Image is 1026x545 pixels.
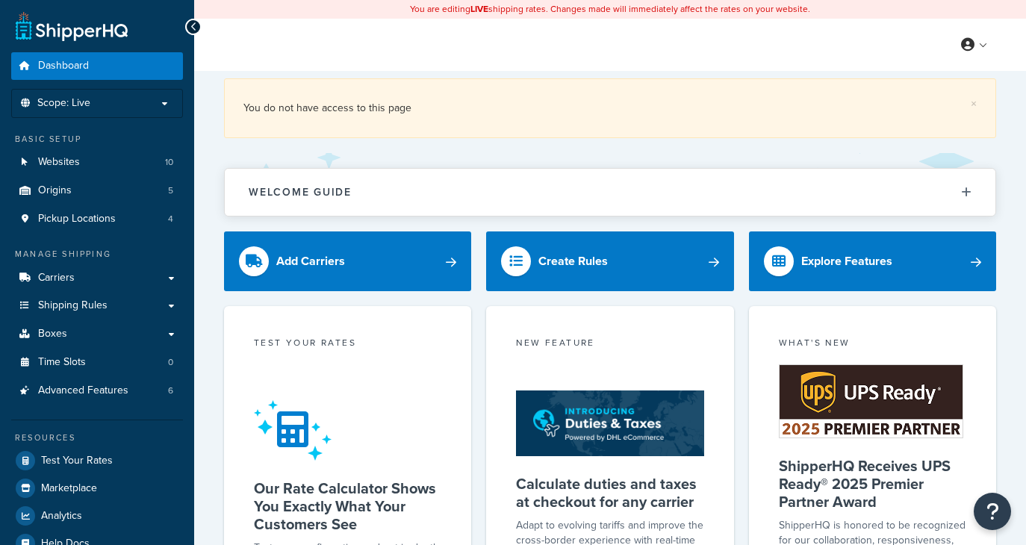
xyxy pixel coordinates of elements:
div: New Feature [516,336,703,353]
a: Marketplace [11,475,183,502]
span: Time Slots [38,356,86,369]
a: Advanced Features6 [11,377,183,405]
span: Websites [38,156,80,169]
span: Test Your Rates [41,455,113,467]
span: 6 [168,384,173,397]
a: Boxes [11,320,183,348]
li: Websites [11,149,183,176]
span: 10 [165,156,173,169]
a: Shipping Rules [11,292,183,320]
div: Manage Shipping [11,248,183,261]
a: Carriers [11,264,183,292]
div: Test your rates [254,336,441,353]
a: Explore Features [749,231,996,291]
span: Pickup Locations [38,213,116,225]
h2: Welcome Guide [249,187,352,198]
a: Pickup Locations4 [11,205,183,233]
span: 4 [168,213,173,225]
a: Add Carriers [224,231,471,291]
a: Origins5 [11,177,183,205]
li: Advanced Features [11,377,183,405]
a: Analytics [11,502,183,529]
h5: ShipperHQ Receives UPS Ready® 2025 Premier Partner Award [779,457,966,511]
span: Analytics [41,510,82,523]
a: Dashboard [11,52,183,80]
span: Marketplace [41,482,97,495]
h5: Our Rate Calculator Shows You Exactly What Your Customers See [254,479,441,533]
li: Origins [11,177,183,205]
span: Origins [38,184,72,197]
a: × [971,98,977,110]
li: Pickup Locations [11,205,183,233]
span: Advanced Features [38,384,128,397]
a: Time Slots0 [11,349,183,376]
span: Dashboard [38,60,89,72]
div: What's New [779,336,966,353]
h5: Calculate duties and taxes at checkout for any carrier [516,475,703,511]
a: Test Your Rates [11,447,183,474]
div: You do not have access to this page [243,98,977,119]
a: Websites10 [11,149,183,176]
span: Shipping Rules [38,299,108,312]
span: Carriers [38,272,75,284]
b: LIVE [470,2,488,16]
div: Create Rules [538,251,608,272]
button: Open Resource Center [974,493,1011,530]
li: Time Slots [11,349,183,376]
a: Create Rules [486,231,733,291]
div: Explore Features [801,251,892,272]
button: Welcome Guide [225,169,995,216]
div: Resources [11,432,183,444]
span: 5 [168,184,173,197]
span: Scope: Live [37,97,90,110]
div: Add Carriers [276,251,345,272]
span: Boxes [38,328,67,340]
div: Basic Setup [11,133,183,146]
span: 0 [168,356,173,369]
